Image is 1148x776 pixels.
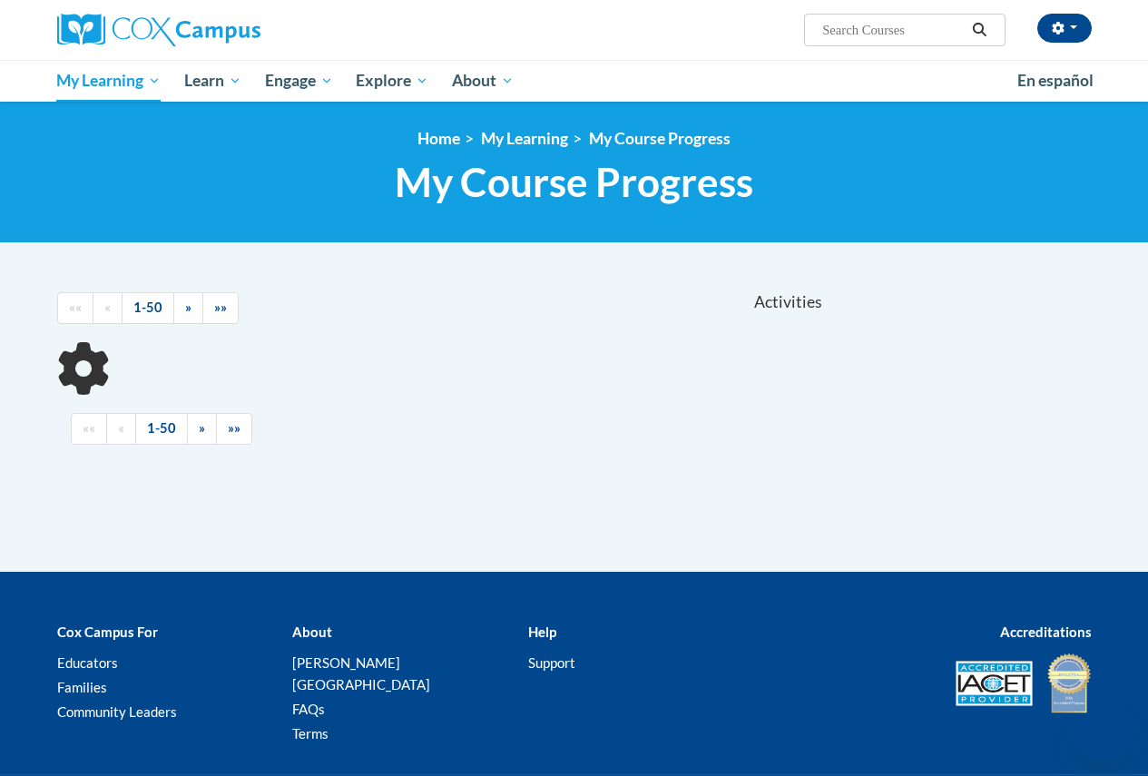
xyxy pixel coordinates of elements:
[452,70,514,92] span: About
[589,129,731,148] a: My Course Progress
[292,725,329,742] a: Terms
[44,60,1105,102] div: Main menu
[292,624,332,640] b: About
[395,158,753,206] span: My Course Progress
[253,60,345,102] a: Engage
[173,292,203,324] a: Next
[83,420,95,436] span: ««
[184,70,241,92] span: Learn
[45,60,173,102] a: My Learning
[202,292,239,324] a: End
[1046,652,1092,715] img: IDA® Accredited
[93,292,123,324] a: Previous
[956,661,1033,706] img: Accredited IACET® Provider
[292,701,325,717] a: FAQs
[214,300,227,315] span: »»
[1000,624,1092,640] b: Accreditations
[57,14,260,46] img: Cox Campus
[966,19,993,41] button: Search
[481,129,568,148] a: My Learning
[56,70,161,92] span: My Learning
[57,14,384,46] a: Cox Campus
[228,420,240,436] span: »»
[57,703,177,720] a: Community Leaders
[292,654,430,693] a: [PERSON_NAME][GEOGRAPHIC_DATA]
[1075,703,1133,761] iframe: Button to launch messaging window
[528,624,556,640] b: Help
[57,624,158,640] b: Cox Campus For
[216,413,252,445] a: End
[199,420,205,436] span: »
[69,300,82,315] span: ««
[528,654,575,671] a: Support
[106,413,136,445] a: Previous
[820,19,966,41] input: Search Courses
[135,413,188,445] a: 1-50
[265,70,333,92] span: Engage
[356,70,428,92] span: Explore
[344,60,440,102] a: Explore
[754,292,822,312] span: Activities
[1037,14,1092,43] button: Account Settings
[172,60,253,102] a: Learn
[187,413,217,445] a: Next
[57,679,107,695] a: Families
[57,292,93,324] a: Begining
[417,129,460,148] a: Home
[185,300,191,315] span: »
[118,420,124,436] span: «
[57,654,118,671] a: Educators
[1017,71,1094,90] span: En español
[104,300,111,315] span: «
[71,413,107,445] a: Begining
[122,292,174,324] a: 1-50
[1006,62,1105,100] a: En español
[440,60,525,102] a: About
